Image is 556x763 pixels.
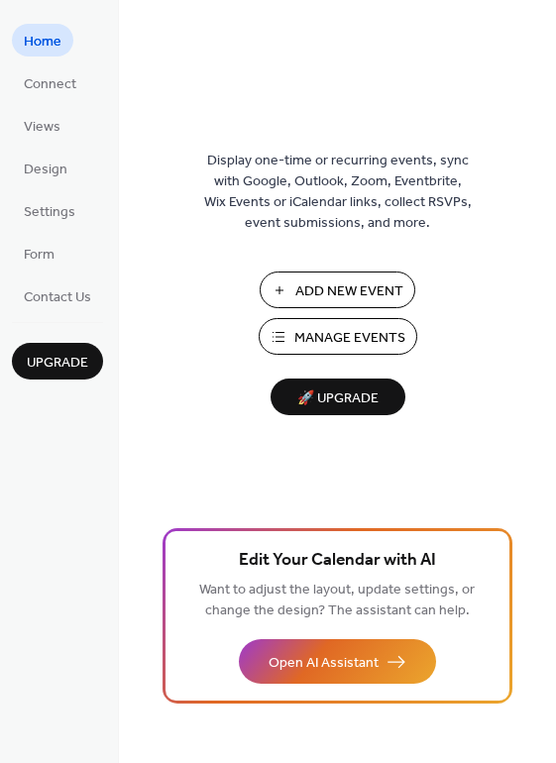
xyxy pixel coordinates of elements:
span: Manage Events [294,328,405,349]
button: 🚀 Upgrade [271,379,405,415]
span: 🚀 Upgrade [282,385,393,412]
a: Contact Us [12,279,103,312]
span: Views [24,117,60,138]
a: Settings [12,194,87,227]
span: Edit Your Calendar with AI [239,547,436,575]
span: Design [24,160,67,180]
span: Upgrade [27,353,88,374]
button: Manage Events [259,318,417,355]
span: Add New Event [295,281,403,302]
button: Upgrade [12,343,103,380]
a: Design [12,152,79,184]
span: Want to adjust the layout, update settings, or change the design? The assistant can help. [199,577,475,624]
span: Contact Us [24,287,91,308]
a: Home [12,24,73,56]
span: Display one-time or recurring events, sync with Google, Outlook, Zoom, Eventbrite, Wix Events or ... [204,151,472,234]
span: Home [24,32,61,53]
a: Form [12,237,66,270]
button: Add New Event [260,272,415,308]
button: Open AI Assistant [239,639,436,684]
a: Views [12,109,72,142]
span: Settings [24,202,75,223]
span: Connect [24,74,76,95]
span: Open AI Assistant [269,653,379,674]
a: Connect [12,66,88,99]
span: Form [24,245,55,266]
